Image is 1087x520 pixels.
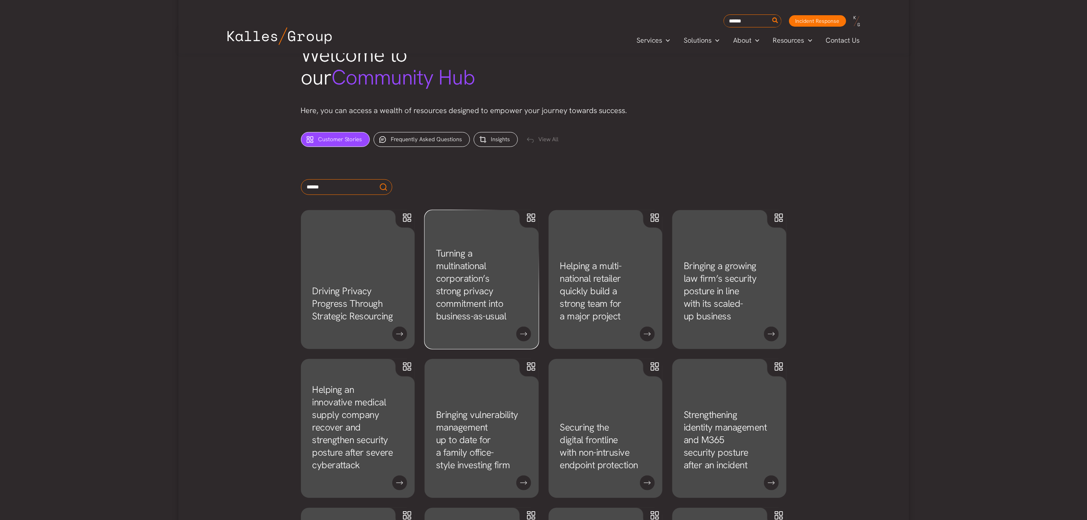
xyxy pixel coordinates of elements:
[726,35,766,46] a: AboutMenu Toggle
[312,383,393,471] a: Helping an innovative medical supply company recover and strengthen security posture after severe...
[677,35,726,46] a: SolutionsMenu Toggle
[804,35,812,46] span: Menu Toggle
[773,35,804,46] span: Resources
[331,64,475,91] span: Community Hub
[560,421,638,471] a: Securing the digital frontline with non-intrusive endpoint protection
[684,260,757,322] a: Bringing a growing law firm’s security posture in line with its scaled-up business
[662,35,670,46] span: Menu Toggle
[301,104,786,117] p: Here, you can access a wealth of resources designed to empower your journey towards success.
[819,35,867,46] a: Contact Us
[522,132,566,147] div: View All
[771,15,780,27] button: Search
[751,35,759,46] span: Menu Toggle
[436,408,518,471] a: Bringing vulnerability management up to date for a family office-style investing firm
[733,35,751,46] span: About
[789,15,846,27] a: Incident Response
[684,408,767,471] a: Strengthening identity management and M365 security posture after an incident
[637,35,662,46] span: Services
[391,136,462,143] span: Frequently Asked Questions
[766,35,819,46] a: ResourcesMenu Toggle
[228,27,332,45] img: Kalles Group
[711,35,719,46] span: Menu Toggle
[491,136,510,143] span: Insights
[630,35,677,46] a: ServicesMenu Toggle
[312,285,393,322] a: Driving Privacy Progress Through Strategic Resourcing
[684,35,711,46] span: Solutions
[560,260,622,322] a: Helping a multi-national retailer quickly build a strong team for a major project
[630,34,867,46] nav: Primary Site Navigation
[826,35,860,46] span: Contact Us
[301,41,475,91] span: Welcome to our
[318,136,362,143] span: Customer Stories
[436,247,506,322] a: Turning a multinational corporation’s strong privacy commitment into business-as-usual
